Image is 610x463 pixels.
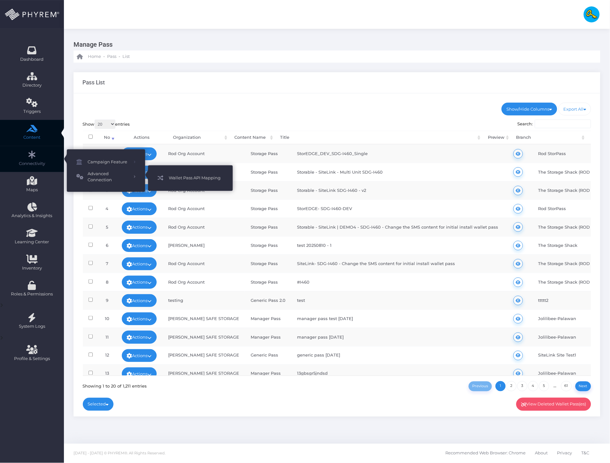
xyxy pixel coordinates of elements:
[532,365,609,383] td: Jolilibee-Palawan
[245,236,291,255] td: Storage Pass
[98,236,116,255] td: 6
[4,291,60,297] span: Roles & Permissions
[532,200,609,218] td: Rod StorPass
[122,276,157,288] a: Actions
[516,398,591,411] a: View Deleted Wallet Pass(es)
[88,158,129,166] span: Campaign Feature
[98,273,116,291] td: 8
[245,181,291,200] td: Storage Pass
[245,218,291,236] td: Storage Pass
[291,273,504,291] td: #I460
[83,120,130,129] label: Show entries
[535,444,548,463] a: About
[532,236,609,255] td: The Storage Shack
[291,346,504,365] td: generic pass [DATE]
[102,53,106,60] li: -
[162,163,245,181] td: Rod Org Account
[20,56,44,63] span: Dashboard
[291,163,504,181] td: Storable - SiteLink - Multi Unit SDG-I460
[162,255,245,273] td: Rod Org Account
[122,294,157,307] a: Actions
[245,273,291,291] td: Storage Pass
[4,213,60,219] span: Analytics & Insights
[83,79,105,86] h3: Pass List
[162,310,245,328] td: [PERSON_NAME] SAFE STORAGE
[98,328,116,346] td: 11
[582,444,590,463] a: T&C
[245,200,291,218] td: Storage Pass
[528,381,538,391] a: 4
[98,145,116,163] td: 1
[95,120,115,129] select: Showentries
[122,257,157,270] a: Actions
[291,181,504,200] td: Storable - SiteLink SDG-I460 - v2
[511,131,586,145] th: Branch: activate to sort column ascending
[550,383,561,388] span: …
[561,381,572,391] a: 61
[557,447,572,460] span: Privacy
[496,381,506,391] a: 1
[532,310,609,328] td: Jolilibee-Palawan
[532,145,609,163] td: Rod StorPass
[291,328,504,346] td: manager pass [DATE]
[532,273,609,291] td: The Storage Shack (ROD TEST)
[88,53,101,60] span: Home
[557,444,572,463] a: Privacy
[26,187,38,193] span: Maps
[122,53,130,60] span: List
[506,381,517,391] a: 2
[162,236,245,255] td: [PERSON_NAME]
[245,310,291,328] td: Manager Pass
[291,200,504,218] td: StorEDGE- SDG-I460-DEV
[532,218,609,236] td: The Storage Shack (ROD TEST)
[167,131,229,145] th: Organization: activate to sort column ascending
[4,239,60,245] span: Learning Center
[502,103,557,115] a: Show/Hide Columns
[77,51,101,63] a: Home
[482,131,511,145] th: Preview: activate to sort column ascending
[98,365,116,383] td: 13
[107,51,116,63] a: Pass
[118,53,121,60] li: -
[74,451,165,456] span: [DATE] - [DATE] © PHYREM®. All Rights Reserved.
[245,255,291,273] td: Storage Pass
[575,381,591,391] a: Next
[148,172,233,184] a: Wallet Pass API Mapping
[98,346,116,365] td: 12
[98,200,116,218] td: 4
[88,171,129,183] span: Advanced Connection
[122,147,157,160] a: Actions
[98,131,116,145] th: No: activate to sort column ascending
[162,273,245,291] td: Rod Org Account
[4,265,60,271] span: Inventory
[275,131,482,145] th: Title: activate to sort column ascending
[245,163,291,181] td: Storage Pass
[98,291,116,310] td: 9
[291,145,504,163] td: StorEDGE_DEV_SDG-I460_Single
[162,346,245,365] td: [PERSON_NAME] SAFE STORAGE
[122,349,157,362] a: Actions
[169,174,223,182] span: Wallet Pass API Mapping
[162,145,245,163] td: Rod Org Account
[4,323,60,330] span: System Logs
[291,291,504,310] td: test
[83,380,147,389] div: Showing 1 to 20 of 1,211 entries
[229,131,275,145] th: Content Name: activate to sort column ascending
[74,38,596,51] h3: Manage Pass
[446,447,526,460] span: Recommended Web Browser: Chrome
[245,365,291,383] td: Manager Pass
[122,202,157,215] a: Actions
[122,312,157,325] a: Actions
[245,328,291,346] td: Manager Pass
[98,218,116,236] td: 5
[582,447,590,460] span: T&C
[532,163,609,181] td: The Storage Shack (ROD TEST)
[162,200,245,218] td: Rod Org Account
[14,356,50,362] span: Profile & Settings
[4,134,60,141] span: Content
[539,381,549,391] a: 5
[559,103,591,115] a: Export All
[532,346,609,365] td: SiteLink Site Test1
[535,120,591,129] input: Search:
[122,239,157,252] a: Actions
